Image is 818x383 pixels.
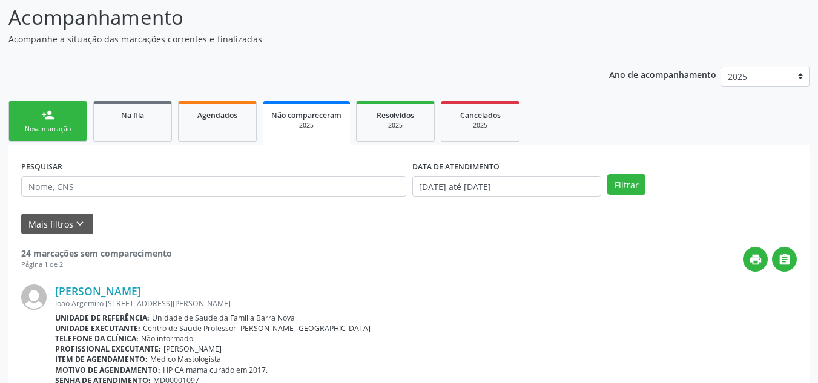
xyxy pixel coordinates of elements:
span: Unidade de Saude da Familia Barra Nova [152,313,295,323]
input: Selecione um intervalo [412,176,602,197]
div: Página 1 de 2 [21,260,172,270]
i: keyboard_arrow_down [73,217,87,231]
span: Não compareceram [271,110,341,120]
div: 2025 [450,121,510,130]
input: Nome, CNS [21,176,406,197]
p: Ano de acompanhamento [609,67,716,82]
b: Item de agendamento: [55,354,148,364]
p: Acompanhamento [8,2,569,33]
button:  [772,247,797,272]
span: Médico Mastologista [150,354,221,364]
a: [PERSON_NAME] [55,284,141,298]
span: [PERSON_NAME] [163,344,222,354]
div: 2025 [365,121,426,130]
button: Filtrar [607,174,645,195]
i: print [749,253,762,266]
strong: 24 marcações sem comparecimento [21,247,172,259]
div: 2025 [271,121,341,130]
span: HP CA mama curado em 2017. [163,365,268,375]
button: print [743,247,768,272]
span: Resolvidos [377,110,414,120]
label: PESQUISAR [21,157,62,176]
i:  [778,253,791,266]
b: Profissional executante: [55,344,161,354]
img: img [21,284,47,310]
span: Agendados [197,110,237,120]
button: Mais filtroskeyboard_arrow_down [21,214,93,235]
span: Não informado [141,333,193,344]
b: Unidade de referência: [55,313,150,323]
b: Telefone da clínica: [55,333,139,344]
b: Motivo de agendamento: [55,365,160,375]
span: Cancelados [460,110,501,120]
span: Na fila [121,110,144,120]
b: Unidade executante: [55,323,140,333]
span: Centro de Saude Professor [PERSON_NAME][GEOGRAPHIC_DATA] [143,323,371,333]
label: DATA DE ATENDIMENTO [412,157,500,176]
p: Acompanhe a situação das marcações correntes e finalizadas [8,33,569,45]
div: Joao Argemiro [STREET_ADDRESS][PERSON_NAME] [55,298,797,309]
div: Nova marcação [18,125,78,134]
div: person_add [41,108,54,122]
